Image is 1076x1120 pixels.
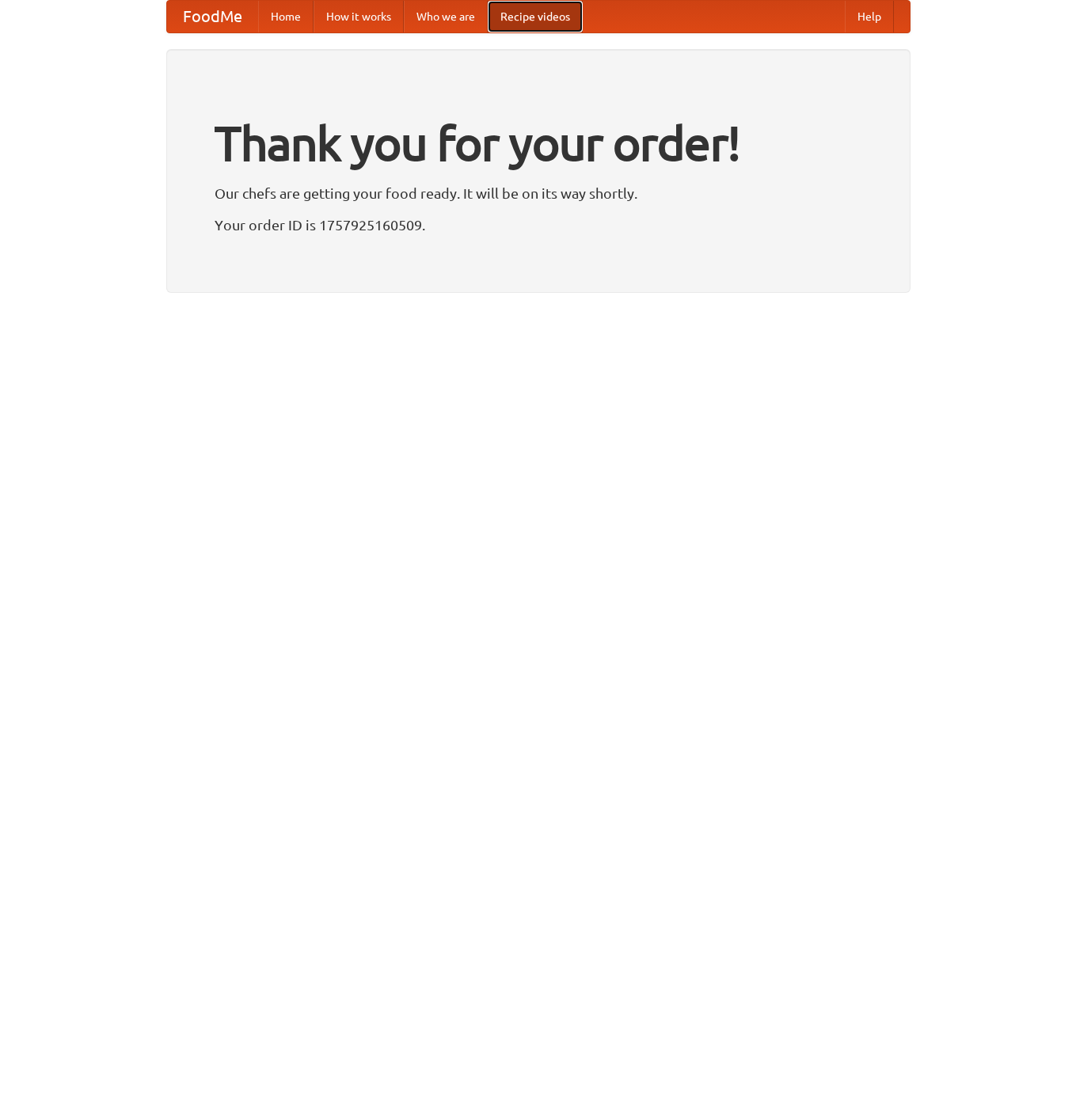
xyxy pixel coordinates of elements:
[167,1,258,32] a: FoodMe
[258,1,314,32] a: Home
[215,181,862,205] p: Our chefs are getting your food ready. It will be on its way shortly.
[404,1,488,32] a: Who we are
[215,105,862,181] h1: Thank you for your order!
[314,1,404,32] a: How it works
[215,213,862,237] p: Your order ID is 1757925160509.
[488,1,583,32] a: Recipe videos
[845,1,894,32] a: Help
